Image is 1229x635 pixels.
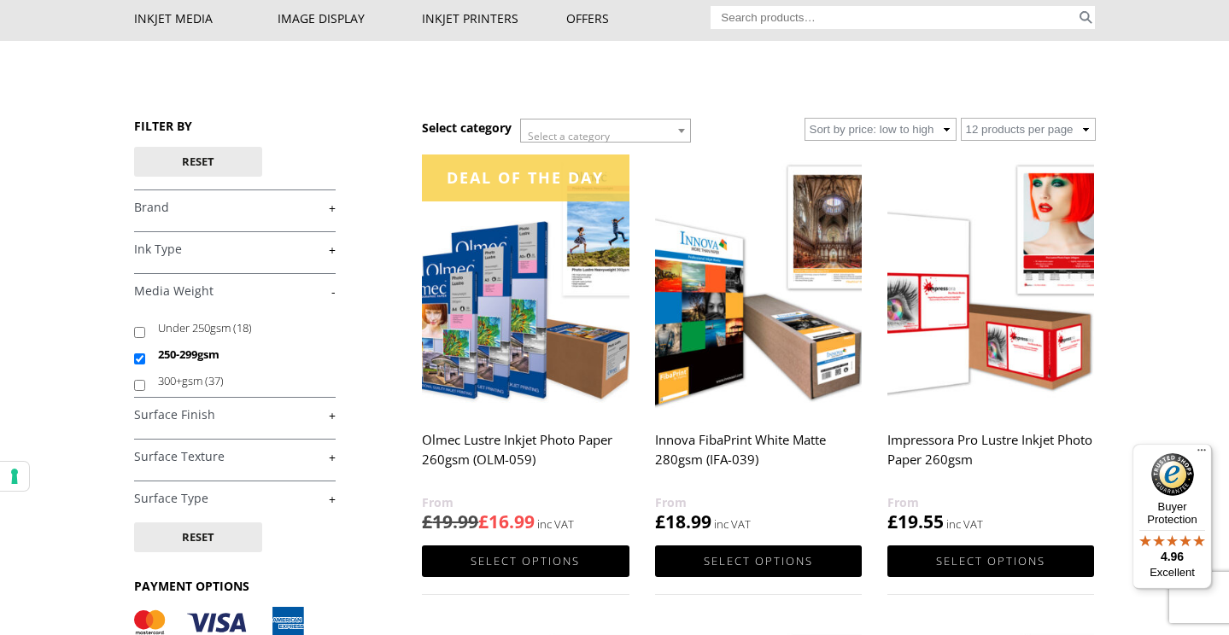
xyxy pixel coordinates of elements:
[887,510,944,533] bdi: 19.55
[1132,500,1212,526] p: Buyer Protection
[711,6,1076,29] input: Search products…
[134,273,336,307] h4: Media Weight
[478,510,535,533] bdi: 16.99
[655,154,862,413] img: Innova FibaPrint White Matte 280gsm (IFA-039)
[1132,444,1212,589] button: Trusted Shops TrustmarkBuyer Protection4.96Excellent
[422,154,629,201] div: Deal of the day
[422,154,629,413] img: Olmec Lustre Inkjet Photo Paper 260gsm (OLM-059)
[134,118,336,134] h3: FILTER BY
[134,481,336,515] h4: Surface Type
[655,510,711,533] bdi: 18.99
[887,545,1094,577] a: Select options for “Impressora Pro Lustre Inkjet Photo Paper 260gsm”
[134,147,262,177] button: Reset
[1191,444,1212,464] button: Menu
[655,424,862,492] h2: Innova FibaPrint White Matte 280gsm (IFA-039)
[158,341,319,368] label: 250-299gsm
[422,119,512,136] h3: Select category
[134,200,336,216] a: +
[422,510,432,533] span: £
[655,545,862,577] a: Select options for “Innova FibaPrint White Matte 280gsm (IFA-039)”
[422,545,629,577] a: Select options for “Olmec Lustre Inkjet Photo Paper 260gsm (OLM-059)”
[134,242,336,258] a: +
[655,154,862,534] a: Innova FibaPrint White Matte 280gsm (IFA-039) £18.99
[134,522,262,552] button: Reset
[1151,453,1194,496] img: Trusted Shops Trustmark
[134,578,336,594] h3: PAYMENT OPTIONS
[478,510,489,533] span: £
[887,424,1094,492] h2: Impressora Pro Lustre Inkjet Photo Paper 260gsm
[1076,6,1096,29] button: Search
[1132,566,1212,580] p: Excellent
[422,424,629,492] h2: Olmec Lustre Inkjet Photo Paper 260gsm (OLM-059)
[233,320,252,335] span: (18)
[134,231,336,265] h4: Ink Type
[528,129,610,143] span: Select a category
[655,510,665,533] span: £
[134,491,336,507] a: +
[887,154,1094,534] a: Impressora Pro Lustre Inkjet Photo Paper 260gsm £19.55
[134,189,336,224] h4: Brand
[422,510,478,533] bdi: 19.99
[158,368,319,394] label: 300+gsm
[134,407,336,423] a: +
[805,118,957,141] select: Shop order
[887,154,1094,413] img: Impressora Pro Lustre Inkjet Photo Paper 260gsm
[134,283,336,300] a: -
[134,439,336,473] h4: Surface Texture
[1161,550,1184,563] span: 4.96
[158,315,319,341] label: Under 250gsm
[422,154,629,534] a: Deal of the day Olmec Lustre Inkjet Photo Paper 260gsm (OLM-059) £19.99£16.99
[134,397,336,431] h4: Surface Finish
[134,449,336,465] a: +
[887,510,898,533] span: £
[205,373,224,388] span: (37)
